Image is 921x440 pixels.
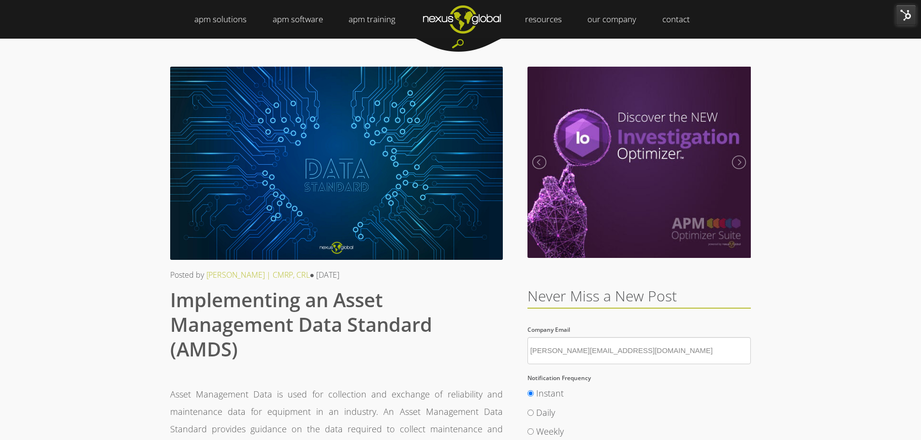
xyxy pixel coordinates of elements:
img: Meet the New Investigation Optimizer | September 2020 [527,67,751,258]
img: HubSpot Tools Menu Toggle [896,5,916,25]
span: Company Email [527,326,570,334]
span: Never Miss a New Post [527,286,677,306]
span: Posted by [170,270,204,280]
input: Daily [527,410,534,416]
span: Instant [536,387,564,399]
input: Weekly [527,428,534,435]
span: Weekly [536,426,564,437]
input: Instant [527,390,534,397]
span: ● [DATE] [310,270,340,280]
span: Daily [536,407,555,418]
span: Implementing an Asset Management Data Standard (AMDS) [170,286,432,362]
input: Company Email [527,337,751,364]
span: Notification Frequency [527,374,591,382]
a: [PERSON_NAME] | CMRP, CRL [206,270,310,280]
